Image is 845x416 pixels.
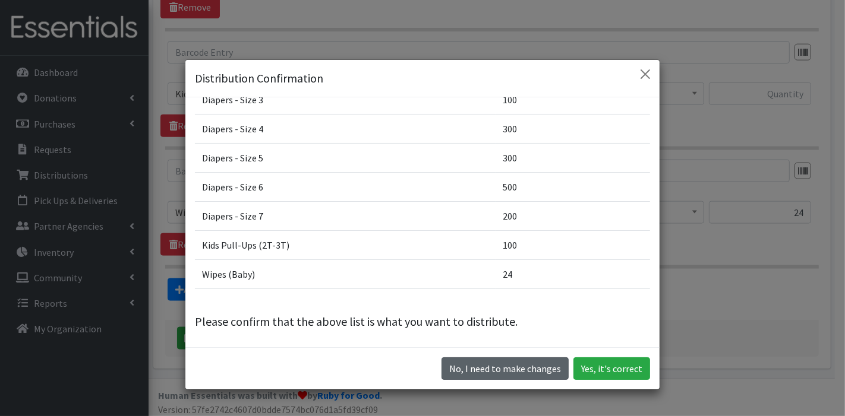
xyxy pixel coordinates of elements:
td: 100 [496,231,650,260]
td: 24 [496,260,650,289]
td: 500 [496,173,650,202]
td: Diapers - Size 6 [195,173,496,202]
td: Diapers - Size 7 [195,202,496,231]
button: No I need to make changes [442,357,569,380]
h5: Distribution Confirmation [195,69,323,87]
p: Please confirm that the above list is what you want to distribute. [195,313,650,331]
td: 300 [496,144,650,173]
td: 100 [496,85,650,115]
td: 300 [496,115,650,144]
td: 200 [496,202,650,231]
button: Close [636,65,655,84]
td: Wipes (Baby) [195,260,496,289]
td: Diapers - Size 4 [195,115,496,144]
button: Yes, it's correct [573,357,650,380]
td: Diapers - Size 5 [195,144,496,173]
td: Diapers - Size 3 [195,85,496,115]
td: Kids Pull-Ups (2T-3T) [195,231,496,260]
